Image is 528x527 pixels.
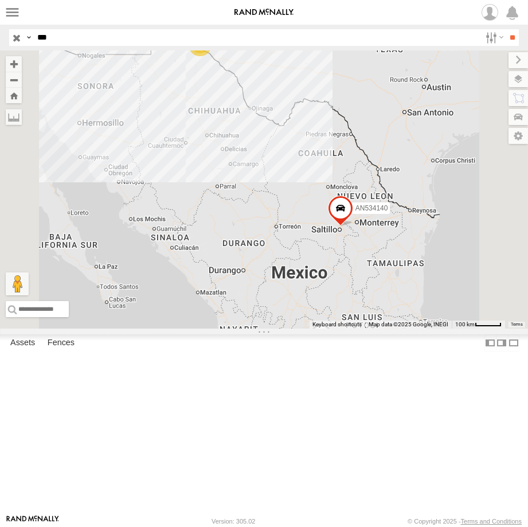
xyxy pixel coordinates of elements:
[496,334,507,351] label: Dock Summary Table to the Right
[6,109,22,125] label: Measure
[481,29,506,46] label: Search Filter Options
[6,272,29,295] button: Drag Pegman onto the map to open Street View
[484,334,496,351] label: Dock Summary Table to the Left
[461,518,522,525] a: Terms and Conditions
[312,321,362,329] button: Keyboard shortcuts
[6,72,22,88] button: Zoom out
[455,321,475,327] span: 100 km
[6,88,22,103] button: Zoom Home
[189,33,212,56] div: 7
[355,204,388,212] span: AN534140
[42,335,80,351] label: Fences
[452,321,505,329] button: Map Scale: 100 km per 43 pixels
[6,516,59,527] a: Visit our Website
[509,128,528,144] label: Map Settings
[511,322,523,327] a: Terms
[369,321,448,327] span: Map data ©2025 Google, INEGI
[5,335,41,351] label: Assets
[6,56,22,72] button: Zoom in
[508,334,519,351] label: Hide Summary Table
[408,518,522,525] div: © Copyright 2025 -
[212,518,255,525] div: Version: 305.02
[234,9,294,17] img: rand-logo.svg
[24,29,33,46] label: Search Query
